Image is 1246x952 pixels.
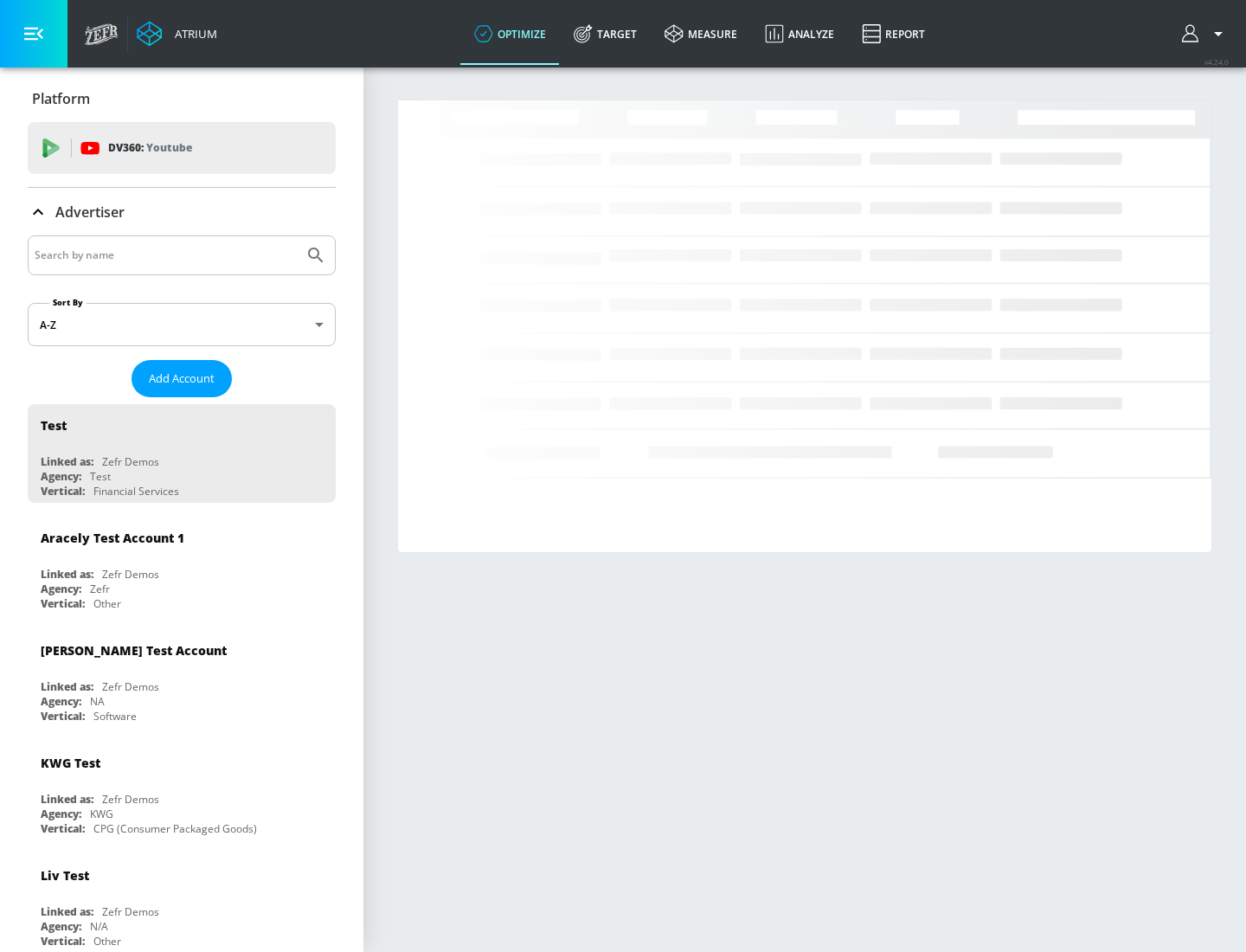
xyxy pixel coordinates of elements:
[28,629,336,728] div: [PERSON_NAME] Test AccountLinked as:Zefr DemosAgency:NAVertical:Software
[102,792,159,807] div: Zefr Demos
[41,792,93,807] div: Linked as:
[28,517,336,615] div: Aracely Test Account 1Linked as:Zefr DemosAgency:ZefrVertical:Other
[1204,57,1229,67] span: v 4.24.0
[41,530,184,546] div: Aracely Test Account 1
[132,360,232,397] button: Add Account
[93,484,179,499] div: Financial Services
[28,303,336,346] div: A-Z
[90,469,111,484] div: Test
[41,904,93,919] div: Linked as:
[93,821,257,836] div: CPG (Consumer Packaged Goods)
[28,742,336,840] div: KWG TestLinked as:Zefr DemosAgency:KWGVertical:CPG (Consumer Packaged Goods)
[41,582,81,596] div: Agency:
[41,469,81,484] div: Agency:
[41,642,227,659] div: [PERSON_NAME] Test Account
[41,934,85,949] div: Vertical:
[102,567,159,582] div: Zefr Demos
[108,138,192,158] p: DV360:
[560,3,651,65] a: Target
[41,454,93,469] div: Linked as:
[102,454,159,469] div: Zefr Demos
[41,755,100,771] div: KWG Test
[55,203,125,222] p: Advertiser
[35,244,297,267] input: Search by name
[90,582,110,596] div: Zefr
[41,867,89,884] div: Liv Test
[41,694,81,709] div: Agency:
[460,3,560,65] a: optimize
[41,919,81,934] div: Agency:
[28,404,336,503] div: TestLinked as:Zefr DemosAgency:TestVertical:Financial Services
[41,567,93,582] div: Linked as:
[90,919,108,934] div: N/A
[93,934,121,949] div: Other
[137,21,217,47] a: Atrium
[49,297,87,308] label: Sort By
[102,904,159,919] div: Zefr Demos
[149,369,215,389] span: Add Account
[102,679,159,694] div: Zefr Demos
[90,807,113,821] div: KWG
[41,807,81,821] div: Agency:
[41,484,85,499] div: Vertical:
[41,679,93,694] div: Linked as:
[751,3,848,65] a: Analyze
[168,26,217,42] div: Atrium
[848,3,939,65] a: Report
[146,138,192,157] p: Youtube
[41,709,85,724] div: Vertical:
[32,89,90,108] p: Platform
[93,709,137,724] div: Software
[28,188,336,236] div: Advertiser
[41,417,67,434] div: Test
[41,821,85,836] div: Vertical:
[41,596,85,611] div: Vertical:
[93,596,121,611] div: Other
[28,122,336,174] div: DV360: Youtube
[28,74,336,123] div: Platform
[90,694,105,709] div: NA
[651,3,751,65] a: measure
